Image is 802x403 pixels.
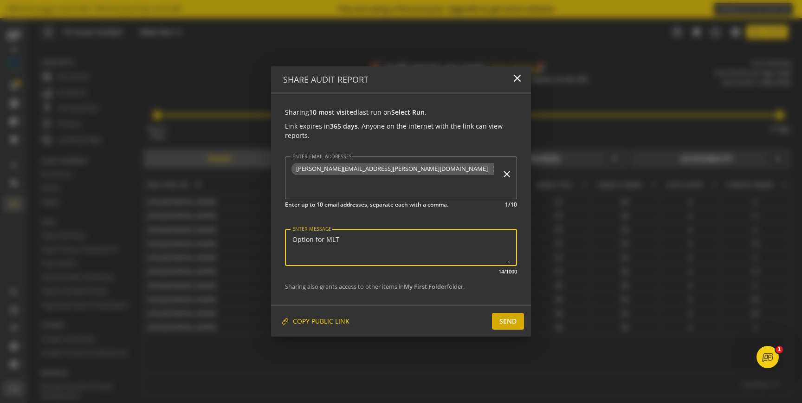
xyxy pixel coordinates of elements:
[492,313,524,330] button: SEND
[285,282,517,291] p: Sharing also grants access to other items in folder.
[292,153,352,159] mat-label: ENTER EMAIL ADDRESSES
[505,199,517,208] mat-hint: 1/10
[293,313,349,330] span: COPY PUBLIC LINK
[511,72,524,84] mat-icon: close
[285,199,448,208] mat-hint: Enter up to 10 email addresses, separate each with a comma.
[496,169,518,180] mat-icon: close
[404,282,447,291] strong: My First Folder
[285,108,517,117] p: Sharing last run on .
[278,313,353,330] button: COPY PUBLIC LINK
[296,165,488,173] span: [PERSON_NAME][EMAIL_ADDRESS][PERSON_NAME][DOMAIN_NAME]
[330,122,358,130] strong: 365 days
[271,66,531,94] op-modal-header: Share Audit Report
[498,266,517,274] mat-hint: 14/1000
[285,122,517,140] p: Link expires in . Anyone on the internet with the link can view reports.
[292,225,331,232] mat-label: ENTER MESSAGE
[757,346,779,368] iframe: Intercom live chat
[776,346,783,353] span: 1
[391,108,425,117] strong: Select Run
[309,108,357,117] strong: 10 most visited
[283,75,369,84] h4: Share Audit Report
[499,313,517,330] span: SEND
